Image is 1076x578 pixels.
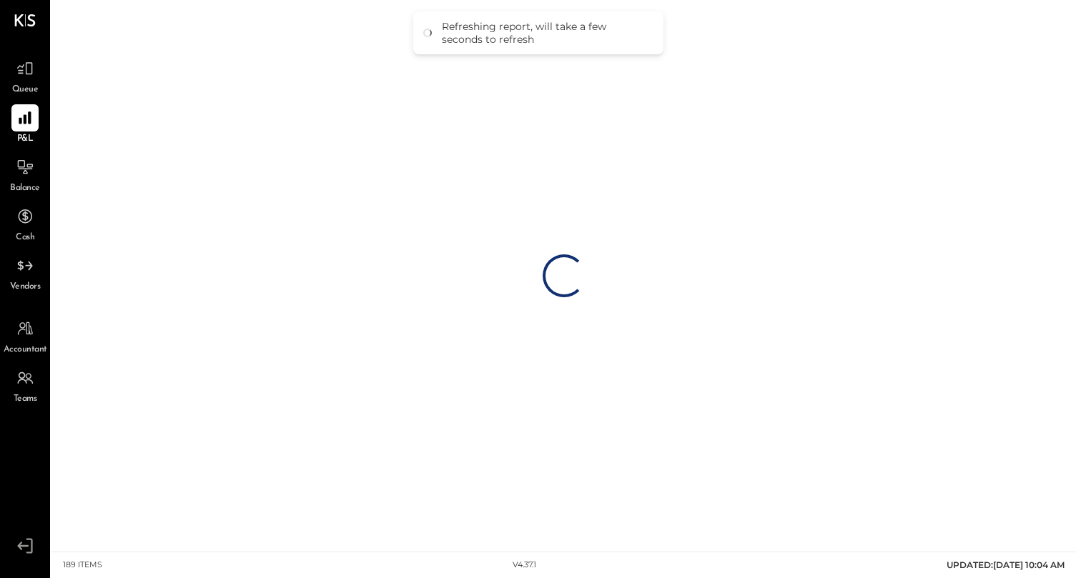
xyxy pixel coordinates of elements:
[16,231,34,244] span: Cash
[12,84,39,96] span: Queue
[14,393,37,406] span: Teams
[1,55,49,96] a: Queue
[10,281,41,294] span: Vendors
[947,559,1065,570] span: UPDATED: [DATE] 10:04 AM
[1,315,49,357] a: Accountant
[63,559,102,571] div: 189 items
[1,203,49,244] a: Cash
[442,20,649,46] div: Refreshing report, will take a few seconds to refresh
[1,104,49,146] a: P&L
[1,154,49,195] a: Balance
[4,344,47,357] span: Accountant
[1,252,49,294] a: Vendors
[17,133,34,146] span: P&L
[1,364,49,406] a: Teams
[10,182,40,195] span: Balance
[513,559,536,571] div: v 4.37.1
